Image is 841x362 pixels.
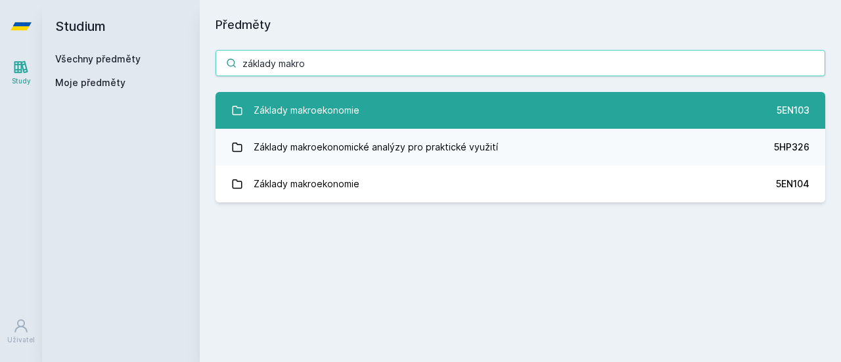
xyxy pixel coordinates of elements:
div: 5EN103 [777,104,809,117]
h1: Předměty [216,16,825,34]
a: Základy makroekonomie 5EN104 [216,166,825,202]
div: 5HP326 [774,141,809,154]
a: Základy makroekonomické analýzy pro praktické využití 5HP326 [216,129,825,166]
a: Základy makroekonomie 5EN103 [216,92,825,129]
a: Uživatel [3,311,39,351]
div: Základy makroekonomie [254,97,359,124]
div: 5EN104 [776,177,809,191]
div: Study [12,76,31,86]
a: Všechny předměty [55,53,141,64]
input: Název nebo ident předmětu… [216,50,825,76]
a: Study [3,53,39,93]
div: Uživatel [7,335,35,345]
div: Základy makroekonomické analýzy pro praktické využití [254,134,498,160]
div: Základy makroekonomie [254,171,359,197]
span: Moje předměty [55,76,125,89]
